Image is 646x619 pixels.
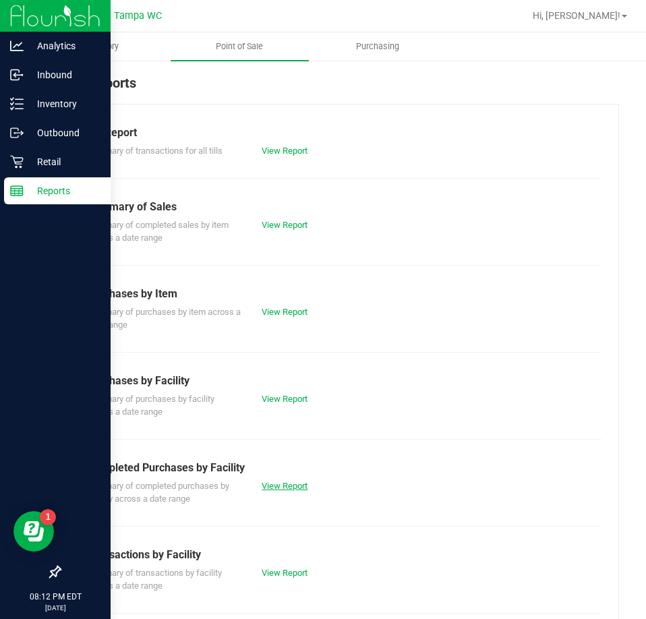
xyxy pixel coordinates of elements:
[59,73,619,104] div: POS Reports
[171,32,309,61] a: Point of Sale
[87,568,222,591] span: Summary of transactions by facility across a date range
[87,286,591,302] div: Purchases by Item
[87,547,591,563] div: Transactions by Facility
[114,10,162,22] span: Tampa WC
[87,146,223,156] span: Summary of transactions for all tills
[87,460,591,476] div: Completed Purchases by Facility
[262,568,307,578] a: View Report
[24,38,105,54] p: Analytics
[40,509,56,525] iframe: Resource center unread badge
[262,220,307,230] a: View Report
[13,511,54,552] iframe: Resource center
[87,307,241,330] span: Summary of purchases by item across a date range
[10,39,24,53] inline-svg: Analytics
[24,154,105,170] p: Retail
[87,125,591,141] div: Till Report
[6,603,105,613] p: [DATE]
[24,125,105,141] p: Outbound
[24,67,105,83] p: Inbound
[87,481,229,504] span: Summary of completed purchases by facility across a date range
[24,183,105,199] p: Reports
[262,481,307,491] a: View Report
[24,96,105,112] p: Inventory
[10,97,24,111] inline-svg: Inventory
[198,40,281,53] span: Point of Sale
[262,307,307,317] a: View Report
[533,10,620,21] span: Hi, [PERSON_NAME]!
[87,220,229,243] span: Summary of completed sales by item across a date range
[10,126,24,140] inline-svg: Outbound
[262,146,307,156] a: View Report
[262,394,307,404] a: View Report
[10,68,24,82] inline-svg: Inbound
[87,199,591,215] div: Summary of Sales
[338,40,417,53] span: Purchasing
[309,32,447,61] a: Purchasing
[10,184,24,198] inline-svg: Reports
[87,373,591,389] div: Purchases by Facility
[10,155,24,169] inline-svg: Retail
[87,394,214,417] span: Summary of purchases by facility across a date range
[6,591,105,603] p: 08:12 PM EDT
